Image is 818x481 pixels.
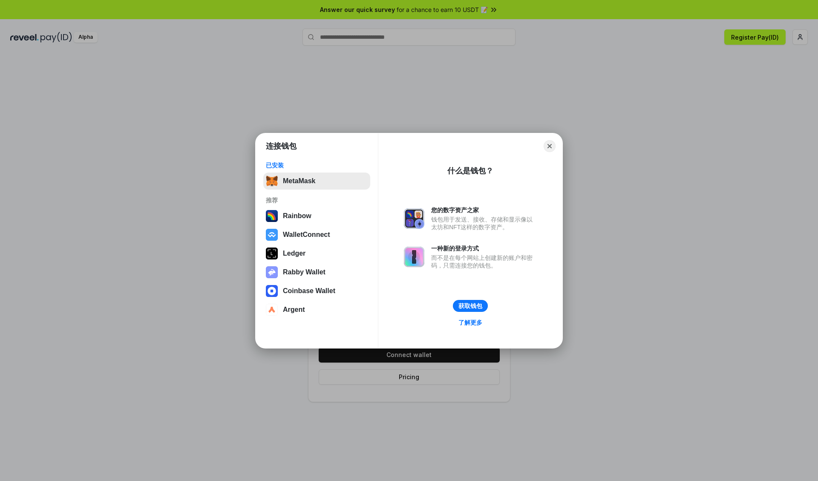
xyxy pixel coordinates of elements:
[453,317,487,328] a: 了解更多
[283,212,311,220] div: Rainbow
[263,301,370,318] button: Argent
[263,207,370,225] button: Rainbow
[431,206,537,214] div: 您的数字资产之家
[263,245,370,262] button: Ledger
[266,266,278,278] img: svg+xml,%3Csvg%20xmlns%3D%22http%3A%2F%2Fwww.w3.org%2F2000%2Fsvg%22%20fill%3D%22none%22%20viewBox...
[283,177,315,185] div: MetaMask
[266,248,278,259] img: svg+xml,%3Csvg%20xmlns%3D%22http%3A%2F%2Fwww.w3.org%2F2000%2Fsvg%22%20width%3D%2228%22%20height%3...
[544,140,556,152] button: Close
[458,319,482,326] div: 了解更多
[283,250,305,257] div: Ledger
[266,304,278,316] img: svg+xml,%3Csvg%20width%3D%2228%22%20height%3D%2228%22%20viewBox%3D%220%200%2028%2028%22%20fill%3D...
[263,173,370,190] button: MetaMask
[458,302,482,310] div: 获取钱包
[266,285,278,297] img: svg+xml,%3Csvg%20width%3D%2228%22%20height%3D%2228%22%20viewBox%3D%220%200%2028%2028%22%20fill%3D...
[266,210,278,222] img: svg+xml,%3Csvg%20width%3D%22120%22%20height%3D%22120%22%20viewBox%3D%220%200%20120%20120%22%20fil...
[431,245,537,252] div: 一种新的登录方式
[283,268,325,276] div: Rabby Wallet
[263,264,370,281] button: Rabby Wallet
[283,306,305,314] div: Argent
[263,282,370,300] button: Coinbase Wallet
[266,196,368,204] div: 推荐
[283,231,330,239] div: WalletConnect
[266,141,297,151] h1: 连接钱包
[431,254,537,269] div: 而不是在每个网站上创建新的账户和密码，只需连接您的钱包。
[447,166,493,176] div: 什么是钱包？
[266,229,278,241] img: svg+xml,%3Csvg%20width%3D%2228%22%20height%3D%2228%22%20viewBox%3D%220%200%2028%2028%22%20fill%3D...
[266,161,368,169] div: 已安装
[404,247,424,267] img: svg+xml,%3Csvg%20xmlns%3D%22http%3A%2F%2Fwww.w3.org%2F2000%2Fsvg%22%20fill%3D%22none%22%20viewBox...
[283,287,335,295] div: Coinbase Wallet
[404,208,424,229] img: svg+xml,%3Csvg%20xmlns%3D%22http%3A%2F%2Fwww.w3.org%2F2000%2Fsvg%22%20fill%3D%22none%22%20viewBox...
[266,175,278,187] img: svg+xml,%3Csvg%20fill%3D%22none%22%20height%3D%2233%22%20viewBox%3D%220%200%2035%2033%22%20width%...
[263,226,370,243] button: WalletConnect
[431,216,537,231] div: 钱包用于发送、接收、存储和显示像以太坊和NFT这样的数字资产。
[453,300,488,312] button: 获取钱包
